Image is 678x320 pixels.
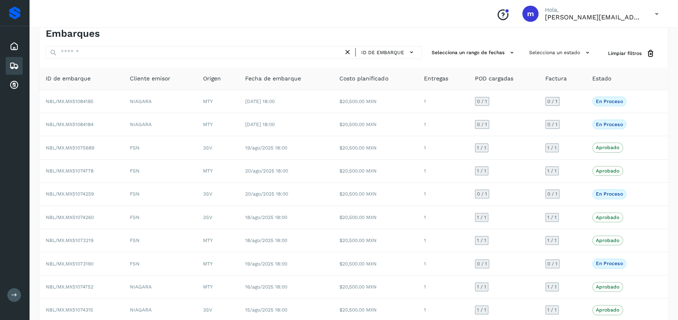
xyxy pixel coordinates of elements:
[417,276,468,299] td: 1
[477,284,486,289] span: 1 / 1
[428,46,519,59] button: Selecciona un rango de fechas
[123,183,197,206] td: FSN
[6,38,23,55] div: Inicio
[46,122,93,127] span: NBL/MX.MX51084184
[46,307,93,313] span: NBL/MX.MX51074315
[545,13,642,21] p: mariela.santiago@fsdelnorte.com
[526,46,595,59] button: Selecciona un estado
[596,284,619,290] p: Aprobado
[245,99,275,104] span: [DATE] 18:00
[197,90,239,113] td: MTY
[602,46,661,61] button: Limpiar filtros
[6,76,23,94] div: Cuentas por cobrar
[333,183,417,206] td: $20,500.00 MXN
[333,252,417,275] td: $20,500.00 MXN
[197,252,239,275] td: MTY
[245,284,287,290] span: 16/ago/2025 18:00
[547,168,557,173] span: 1 / 1
[547,238,557,243] span: 1 / 1
[46,238,93,243] span: NBL/MX.MX51073219
[596,145,619,150] p: Aprobado
[46,284,93,290] span: NBL/MX.MX51074752
[596,261,623,266] p: En proceso
[123,160,197,183] td: FSN
[547,122,557,127] span: 0 / 1
[46,145,94,151] span: NBL/MX.MX51075689
[123,136,197,159] td: FSN
[417,113,468,136] td: 1
[592,74,611,83] span: Estado
[417,183,468,206] td: 1
[477,168,486,173] span: 1 / 1
[477,122,487,127] span: 0 / 1
[424,74,448,83] span: Entregas
[417,90,468,113] td: 1
[245,191,288,197] span: 20/ago/2025 18:00
[417,206,468,229] td: 1
[547,145,557,150] span: 1 / 1
[477,238,486,243] span: 1 / 1
[477,215,486,220] span: 1 / 1
[547,284,557,289] span: 1 / 1
[417,136,468,159] td: 1
[46,261,93,267] span: NBL/MX.MX51073190
[123,90,197,113] td: NIAGARA
[6,57,23,75] div: Embarques
[417,252,468,275] td: 1
[197,229,239,252] td: MTY
[339,74,388,83] span: Costo planificado
[477,307,486,312] span: 1 / 1
[596,307,619,313] p: Aprobado
[245,215,287,220] span: 18/ago/2025 18:00
[197,113,239,136] td: MTY
[547,192,557,196] span: 0 / 1
[333,206,417,229] td: $20,500.00 MXN
[596,191,623,197] p: En proceso
[417,229,468,252] td: 1
[333,160,417,183] td: $20,500.00 MXN
[203,74,221,83] span: Origen
[197,136,239,159] td: 3SV
[46,28,100,40] h4: Embarques
[477,99,487,104] span: 0 / 1
[245,307,287,313] span: 15/ago/2025 18:00
[123,206,197,229] td: FSN
[545,74,567,83] span: Factura
[417,160,468,183] td: 1
[333,113,417,136] td: $20,500.00 MXN
[245,145,287,151] span: 19/ago/2025 18:00
[547,99,557,104] span: 0 / 1
[596,215,619,220] p: Aprobado
[123,229,197,252] td: FSN
[46,168,93,174] span: NBL/MX.MX51074778
[608,50,642,57] span: Limpiar filtros
[245,74,301,83] span: Fecha de embarque
[547,261,557,266] span: 0 / 1
[333,229,417,252] td: $20,500.00 MXN
[596,99,623,104] p: En proceso
[197,160,239,183] td: MTY
[197,183,239,206] td: 3SV
[197,206,239,229] td: 3SV
[547,307,557,312] span: 1 / 1
[123,252,197,275] td: FSN
[245,238,287,243] span: 18/ago/2025 18:00
[359,46,418,58] button: ID de embarque
[123,113,197,136] td: NIAGARA
[46,191,94,197] span: NBL/MX.MX51074259
[477,145,486,150] span: 1 / 1
[245,122,275,127] span: [DATE] 18:00
[596,122,623,127] p: En proceso
[46,99,93,104] span: NBL/MX.MX51084185
[245,168,288,174] span: 20/ago/2025 18:00
[333,136,417,159] td: $20,500.00 MXN
[245,261,287,267] span: 19/ago/2025 18:00
[333,276,417,299] td: $20,500.00 MXN
[46,215,94,220] span: NBL/MX.MX51074260
[46,74,91,83] span: ID de embarque
[130,74,170,83] span: Cliente emisor
[475,74,513,83] span: POD cargadas
[547,215,557,220] span: 1 / 1
[333,90,417,113] td: $20,500.00 MXN
[477,192,487,196] span: 0 / 1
